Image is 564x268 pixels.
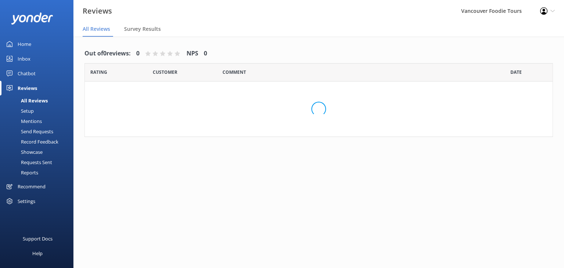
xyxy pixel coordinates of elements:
[83,25,110,33] span: All Reviews
[136,49,140,58] h4: 0
[4,126,73,137] a: Send Requests
[4,95,48,106] div: All Reviews
[223,69,246,76] span: Question
[4,106,34,116] div: Setup
[4,147,43,157] div: Showcase
[83,5,112,17] h3: Reviews
[4,167,73,178] a: Reports
[124,25,161,33] span: Survey Results
[18,37,31,51] div: Home
[153,69,177,76] span: Date
[4,95,73,106] a: All Reviews
[187,49,198,58] h4: NPS
[4,106,73,116] a: Setup
[18,81,37,95] div: Reviews
[90,69,107,76] span: Date
[18,179,46,194] div: Recommend
[4,147,73,157] a: Showcase
[510,69,522,76] span: Date
[18,51,30,66] div: Inbox
[84,49,131,58] h4: Out of 0 reviews:
[4,116,73,126] a: Mentions
[4,157,73,167] a: Requests Sent
[4,116,42,126] div: Mentions
[23,231,53,246] div: Support Docs
[18,194,35,209] div: Settings
[4,167,38,178] div: Reports
[204,49,207,58] h4: 0
[4,126,53,137] div: Send Requests
[18,66,36,81] div: Chatbot
[4,157,52,167] div: Requests Sent
[4,137,73,147] a: Record Feedback
[4,137,58,147] div: Record Feedback
[32,246,43,261] div: Help
[11,12,53,25] img: yonder-white-logo.png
